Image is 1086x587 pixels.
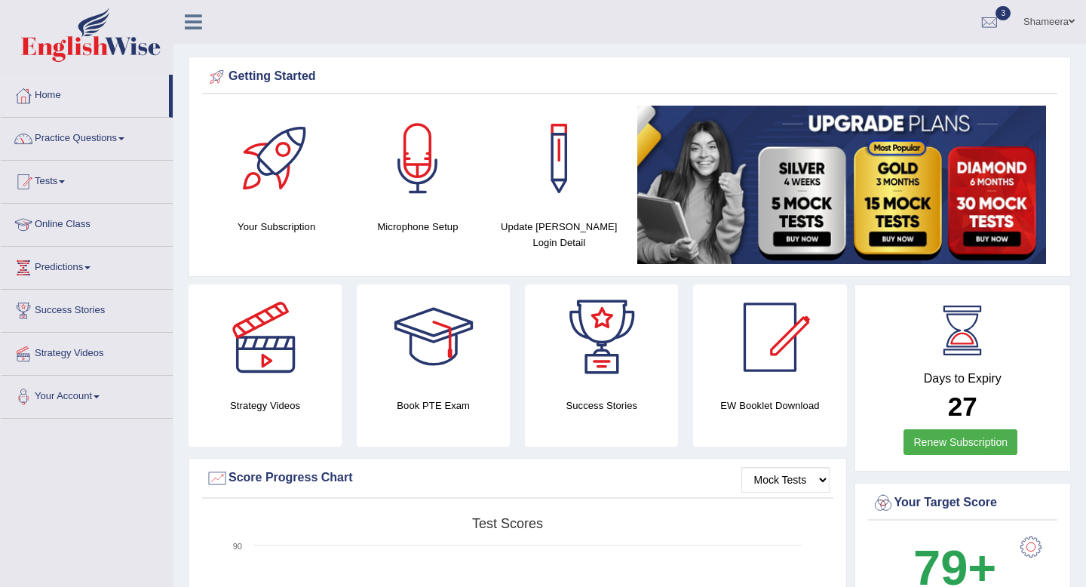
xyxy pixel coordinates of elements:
[637,106,1046,264] img: small5.jpg
[1,118,173,155] a: Practice Questions
[1,161,173,198] a: Tests
[496,219,622,250] h4: Update [PERSON_NAME] Login Detail
[1,204,173,241] a: Online Class
[1,75,169,112] a: Home
[233,542,242,551] text: 90
[903,429,1017,455] a: Renew Subscription
[525,398,678,413] h4: Success Stories
[1,290,173,327] a: Success Stories
[693,398,846,413] h4: EW Booklet Download
[1,333,173,370] a: Strategy Videos
[948,392,977,421] b: 27
[206,66,1054,88] div: Getting Started
[206,467,830,490] div: Score Progress Chart
[189,398,342,413] h4: Strategy Videos
[1,247,173,284] a: Predictions
[472,516,543,531] tspan: Test scores
[872,372,1054,386] h4: Days to Expiry
[1,376,173,413] a: Your Account
[213,219,339,235] h4: Your Subscription
[357,398,510,413] h4: Book PTE Exam
[995,6,1011,20] span: 3
[354,219,480,235] h4: Microphone Setup
[872,492,1054,515] div: Your Target Score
